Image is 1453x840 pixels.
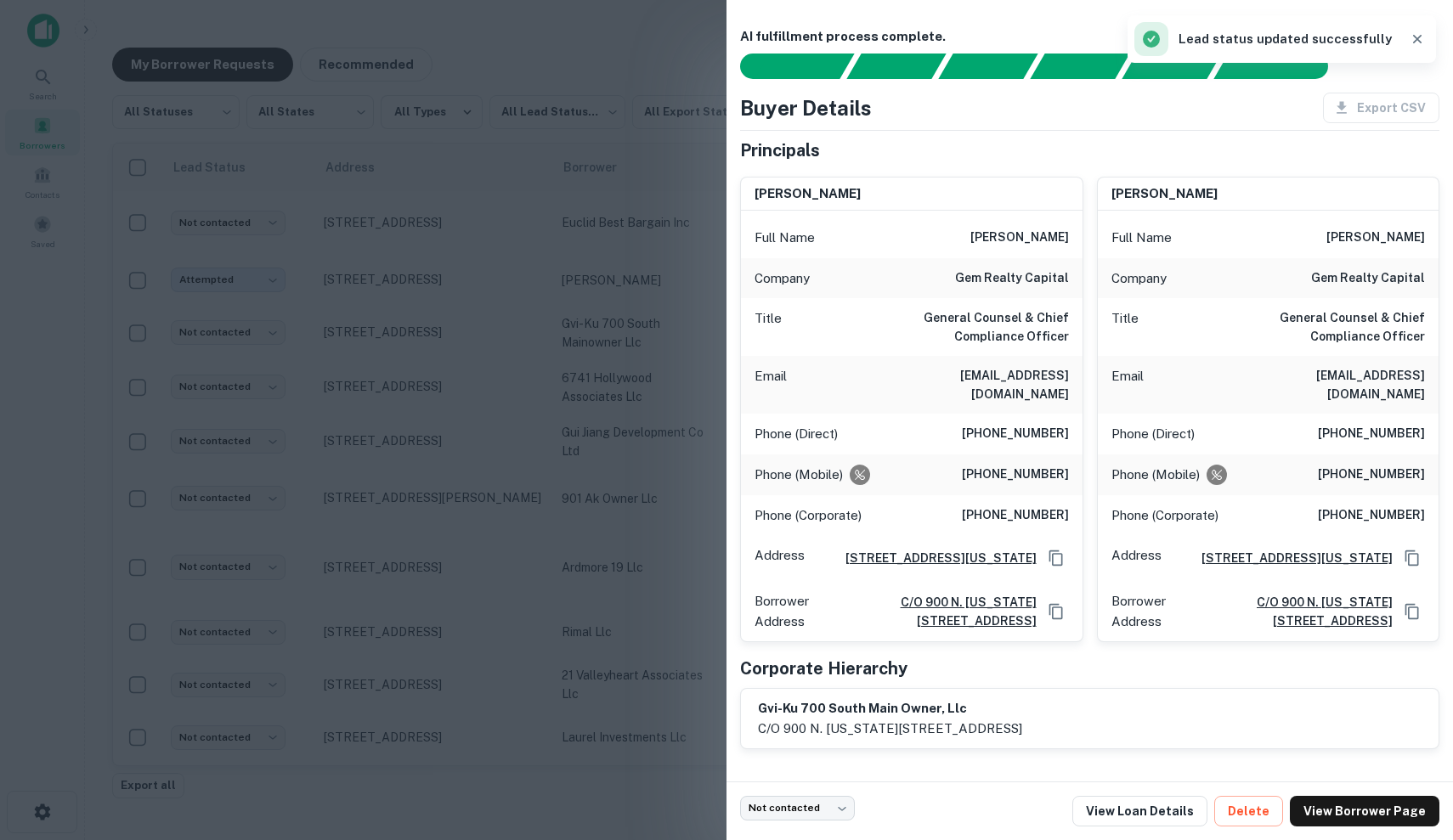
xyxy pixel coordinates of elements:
h5: Corporate Hierarchy [740,656,907,681]
div: Requests to not be contacted at this number [850,465,870,485]
h6: gem realty capital [955,268,1069,289]
h6: [PHONE_NUMBER] [1318,505,1425,526]
button: Copy Address [1043,599,1069,624]
iframe: Chat Widget [1368,704,1453,786]
h6: [PHONE_NUMBER] [1318,424,1425,444]
h6: [PERSON_NAME] [1326,228,1425,248]
h6: [PHONE_NUMBER] [1318,465,1425,485]
p: Email [755,366,787,403]
p: Borrower Address [1111,591,1192,631]
h6: gem realty capital [1311,268,1425,289]
h6: [PERSON_NAME] [755,184,861,204]
button: Copy Address [1399,545,1425,571]
button: Copy Address [1043,545,1069,571]
p: Company [755,268,810,289]
button: Copy Address [1399,599,1425,624]
div: Your request is received and processing... [846,54,946,79]
h6: [PERSON_NAME] [1111,184,1218,204]
div: Not contacted [740,796,855,820]
p: Phone (Mobile) [755,465,843,485]
a: View Loan Details [1072,796,1207,826]
p: Borrower Address [755,591,835,631]
h6: [PHONE_NUMBER] [962,424,1069,444]
h6: AI fulfillment process complete. [740,27,1439,47]
div: Documents found, AI parsing details... [938,54,1037,79]
div: Principals found, still searching for contact information. This may take time... [1122,54,1221,79]
h6: [PHONE_NUMBER] [962,505,1069,526]
h6: General Counsel & Chief Compliance Officer [1221,308,1425,346]
p: c/o 900 n. [US_STATE][STREET_ADDRESS] [758,719,1022,739]
h6: [EMAIL_ADDRESS][DOMAIN_NAME] [865,366,1069,403]
a: c/o 900 n. [US_STATE][STREET_ADDRESS] [842,593,1036,630]
a: [STREET_ADDRESS][US_STATE] [832,549,1037,567]
h5: Principals [740,138,820,163]
h6: gvi-ku 700 south main owner, llc [758,699,1022,719]
p: Full Name [1111,228,1172,248]
p: Email [1111,366,1144,403]
p: Title [1111,308,1139,346]
a: c/o 900 n. [US_STATE][STREET_ADDRESS] [1199,593,1393,630]
button: Delete [1214,796,1283,826]
p: Full Name [755,228,815,248]
h6: [PHONE_NUMBER] [962,465,1069,485]
div: Requests to not be contacted at this number [1207,465,1227,485]
p: Phone (Corporate) [755,505,862,526]
div: Lead status updated successfully [1134,22,1392,56]
a: [STREET_ADDRESS][US_STATE] [1188,549,1393,567]
a: View Borrower Page [1290,796,1439,826]
h6: General Counsel & Chief Compliance Officer [865,308,1069,346]
p: Title [755,308,782,346]
div: Sending borrower request to AI... [720,54,847,79]
p: Address [1111,545,1162,571]
p: Phone (Corporate) [1111,505,1218,526]
p: Address [755,545,805,571]
h4: Buyer Details [740,93,872,123]
p: Phone (Mobile) [1111,465,1200,485]
p: Phone (Direct) [1111,424,1195,444]
p: Company [1111,268,1167,289]
h6: [PERSON_NAME] [970,228,1069,248]
h6: [EMAIL_ADDRESS][DOMAIN_NAME] [1221,366,1425,403]
p: Phone (Direct) [755,424,838,444]
div: Principals found, AI now looking for contact information... [1030,54,1129,79]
